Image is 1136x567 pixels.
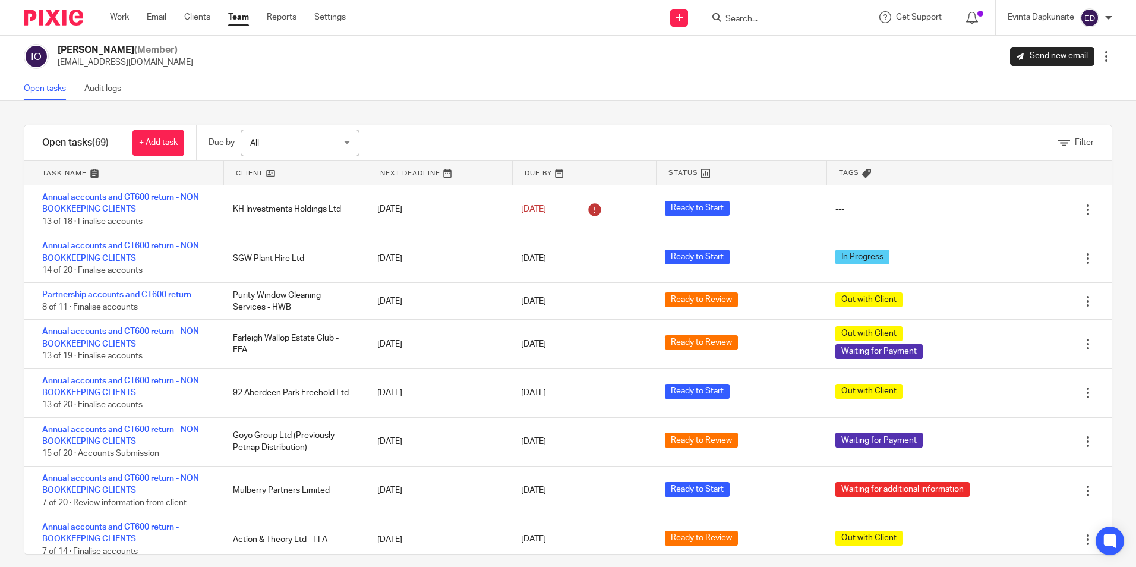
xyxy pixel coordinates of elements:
span: 15 of 20 · Accounts Submission [42,450,159,458]
div: [DATE] [365,289,509,313]
span: [DATE] [521,486,546,494]
span: Ready to Review [665,292,738,307]
span: Waiting for additional information [835,482,970,497]
div: 92 Aberdeen Park Freehold Ltd [221,381,365,405]
span: All [250,139,259,147]
a: Annual accounts and CT600 return - NON BOOKKEEPING CLIENTS [42,426,199,446]
a: Audit logs [84,77,130,100]
span: Status [668,168,698,178]
span: 14 of 20 · Finalise accounts [42,266,143,275]
span: Out with Client [835,531,903,546]
a: Annual accounts and CT600 return - NON BOOKKEEPING CLIENTS [42,327,199,348]
div: Farleigh Wallop Estate Club - FFA [221,326,365,363]
span: Ready to Review [665,531,738,546]
span: Get Support [896,13,942,21]
span: [DATE] [521,437,546,446]
h1: Open tasks [42,137,109,149]
a: Settings [314,11,346,23]
a: Partnership accounts and CT600 return [42,291,191,299]
div: [DATE] [365,478,509,502]
a: Annual accounts and CT600 return - NON BOOKKEEPING CLIENTS [42,242,199,262]
span: Out with Client [835,292,903,307]
span: (69) [92,138,109,147]
input: Search [724,14,831,25]
p: [EMAIL_ADDRESS][DOMAIN_NAME] [58,56,193,68]
span: Ready to Review [665,335,738,350]
span: In Progress [835,250,889,264]
div: KH Investments Holdings Ltd [221,197,365,221]
span: Tags [839,168,859,178]
h2: [PERSON_NAME] [58,44,193,56]
div: [DATE] [365,332,509,356]
div: Action & Theory Ltd - FFA [221,528,365,552]
div: [DATE] [365,381,509,405]
span: (Member) [134,45,178,55]
span: 13 of 19 · Finalise accounts [42,352,143,360]
span: 8 of 11 · Finalise accounts [42,303,138,311]
span: Ready to Start [665,201,730,216]
div: [DATE] [365,528,509,552]
span: Filter [1075,138,1094,147]
div: --- [835,203,844,215]
div: Purity Window Cleaning Services - HWB [221,283,365,320]
a: Clients [184,11,210,23]
a: Annual accounts and CT600 return - BOOKKEEPING CLIENTS [42,523,179,543]
span: Out with Client [835,326,903,341]
div: [DATE] [365,430,509,453]
div: [DATE] [365,197,509,221]
span: Out with Client [835,384,903,399]
span: Waiting for Payment [835,344,923,359]
img: svg%3E [24,44,49,69]
div: Mulberry Partners Limited [221,478,365,502]
a: + Add task [132,130,184,156]
div: Goyo Group Ltd (Previously Petnap Distribution) [221,424,365,460]
div: SGW Plant Hire Ltd [221,247,365,270]
a: Email [147,11,166,23]
span: [DATE] [521,340,546,348]
p: Due by [209,137,235,149]
img: Pixie [24,10,83,26]
a: Open tasks [24,77,75,100]
span: Ready to Start [665,250,730,264]
span: [DATE] [521,535,546,544]
span: 7 of 14 · Finalise accounts [42,547,138,556]
span: [DATE] [521,205,546,213]
a: Annual accounts and CT600 return - NON BOOKKEEPING CLIENTS [42,474,199,494]
span: Ready to Review [665,433,738,448]
div: [DATE] [365,247,509,270]
span: Ready to Start [665,482,730,497]
a: Annual accounts and CT600 return - NON BOOKKEEPING CLIENTS [42,193,199,213]
a: Send new email [1010,47,1094,66]
a: Reports [267,11,296,23]
span: 13 of 20 · Finalise accounts [42,401,143,409]
span: Waiting for Payment [835,433,923,448]
p: Evinta Dapkunaite [1008,11,1074,23]
span: 13 of 18 · Finalise accounts [42,218,143,226]
span: Ready to Start [665,384,730,399]
span: [DATE] [521,254,546,263]
span: [DATE] [521,297,546,305]
span: 7 of 20 · Review information from client [42,499,187,507]
a: Annual accounts and CT600 return - NON BOOKKEEPING CLIENTS [42,377,199,397]
span: [DATE] [521,389,546,397]
a: Work [110,11,129,23]
a: Team [228,11,249,23]
img: svg%3E [1080,8,1099,27]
